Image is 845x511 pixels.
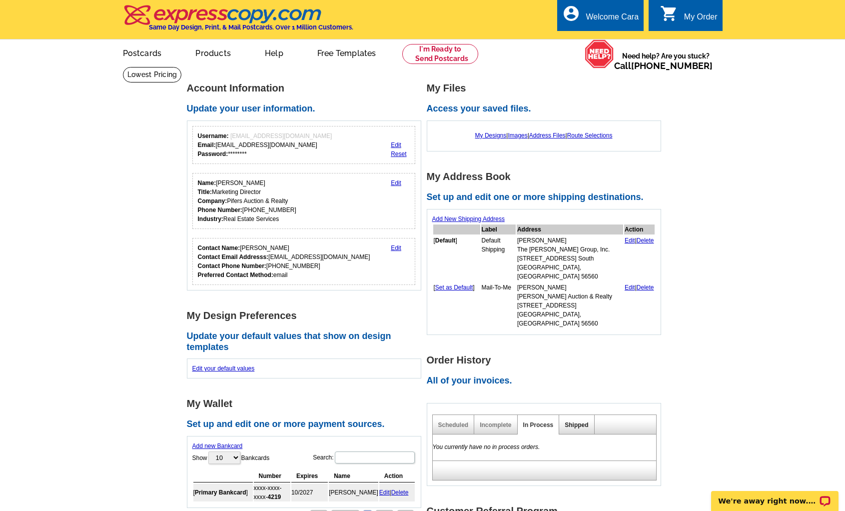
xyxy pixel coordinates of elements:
[427,192,667,203] h2: Set up and edit one or more shipping destinations.
[529,132,566,139] a: Address Files
[433,282,480,328] td: [ ]
[291,470,328,482] th: Expires
[187,103,427,114] h2: Update your user information.
[187,83,427,93] h1: Account Information
[705,479,845,511] iframe: LiveChat chat widget
[508,132,527,139] a: Images
[435,284,473,291] a: Set as Default
[198,243,370,279] div: [PERSON_NAME] [EMAIL_ADDRESS][DOMAIN_NAME] [PHONE_NUMBER] email
[313,450,415,464] label: Search:
[254,470,290,482] th: Number
[481,282,516,328] td: Mail-To-Me
[427,171,667,182] h1: My Address Book
[585,39,614,68] img: help
[198,179,216,186] strong: Name:
[435,237,456,244] b: Default
[565,421,588,428] a: Shipped
[254,483,290,501] td: xxxx-xxxx-xxxx-
[335,451,415,463] input: Search:
[379,470,415,482] th: Action
[187,398,427,409] h1: My Wallet
[684,12,718,26] div: My Order
[427,103,667,114] h2: Access your saved files.
[631,60,713,71] a: [PHONE_NUMBER]
[562,4,580,22] i: account_circle
[517,224,623,234] th: Address
[198,271,273,278] strong: Preferred Contact Method:
[187,331,427,352] h2: Update your default values that show on design templates
[107,40,178,64] a: Postcards
[192,365,255,372] a: Edit your default values
[198,215,223,222] strong: Industry:
[432,215,505,222] a: Add New Shipping Address
[433,443,540,450] em: You currently have no in process orders.
[475,132,507,139] a: My Designs
[517,282,623,328] td: [PERSON_NAME] [PERSON_NAME] Auction & Realty [STREET_ADDRESS] [GEOGRAPHIC_DATA], [GEOGRAPHIC_DATA...
[624,235,655,281] td: |
[198,150,228,157] strong: Password:
[123,12,353,31] a: Same Day Design, Print, & Mail Postcards. Over 1 Million Customers.
[198,141,216,148] strong: Email:
[637,284,654,291] a: Delete
[586,12,639,26] div: Welcome Cara
[198,178,296,223] div: [PERSON_NAME] Marketing Director Pifers Auction & Realty [PHONE_NUMBER] Real Estate Services
[391,141,401,148] a: Edit
[149,23,353,31] h4: Same Day Design, Print, & Mail Postcards. Over 1 Million Customers.
[198,132,229,139] strong: Username:
[432,126,656,145] div: | | |
[614,51,718,71] span: Need help? Are you stuck?
[427,375,667,386] h2: All of your invoices.
[660,11,718,23] a: shopping_cart My Order
[187,419,427,430] h2: Set up and edit one or more payment sources.
[192,173,416,229] div: Your personal details.
[198,197,227,204] strong: Company:
[230,132,332,139] span: [EMAIL_ADDRESS][DOMAIN_NAME]
[625,237,635,244] a: Edit
[433,235,480,281] td: [ ]
[208,451,240,464] select: ShowBankcards
[438,421,469,428] a: Scheduled
[329,483,378,501] td: [PERSON_NAME]
[427,355,667,365] h1: Order History
[427,83,667,93] h1: My Files
[301,40,392,64] a: Free Templates
[614,60,713,71] span: Call
[198,244,240,251] strong: Contact Name:
[198,206,242,213] strong: Phone Number:
[187,310,427,321] h1: My Design Preferences
[480,421,511,428] a: Incomplete
[268,493,281,500] strong: 4219
[329,470,378,482] th: Name
[192,450,270,465] label: Show Bankcards
[193,483,253,501] td: [ ]
[192,442,243,449] a: Add new Bankcard
[637,237,654,244] a: Delete
[523,421,554,428] a: In Process
[624,282,655,328] td: |
[379,489,390,496] a: Edit
[625,284,635,291] a: Edit
[567,132,613,139] a: Route Selections
[391,179,401,186] a: Edit
[291,483,328,501] td: 10/2027
[391,150,406,157] a: Reset
[517,235,623,281] td: [PERSON_NAME] The [PERSON_NAME] Group, Inc. [STREET_ADDRESS] South [GEOGRAPHIC_DATA], [GEOGRAPHIC...
[660,4,678,22] i: shopping_cart
[391,244,401,251] a: Edit
[481,224,516,234] th: Label
[379,483,415,501] td: |
[198,253,269,260] strong: Contact Email Addresss:
[198,188,212,195] strong: Title:
[624,224,655,234] th: Action
[179,40,247,64] a: Products
[192,238,416,285] div: Who should we contact regarding order issues?
[192,126,416,164] div: Your login information.
[195,489,246,496] b: Primary Bankcard
[481,235,516,281] td: Default Shipping
[391,489,409,496] a: Delete
[249,40,299,64] a: Help
[198,262,266,269] strong: Contact Phone Number:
